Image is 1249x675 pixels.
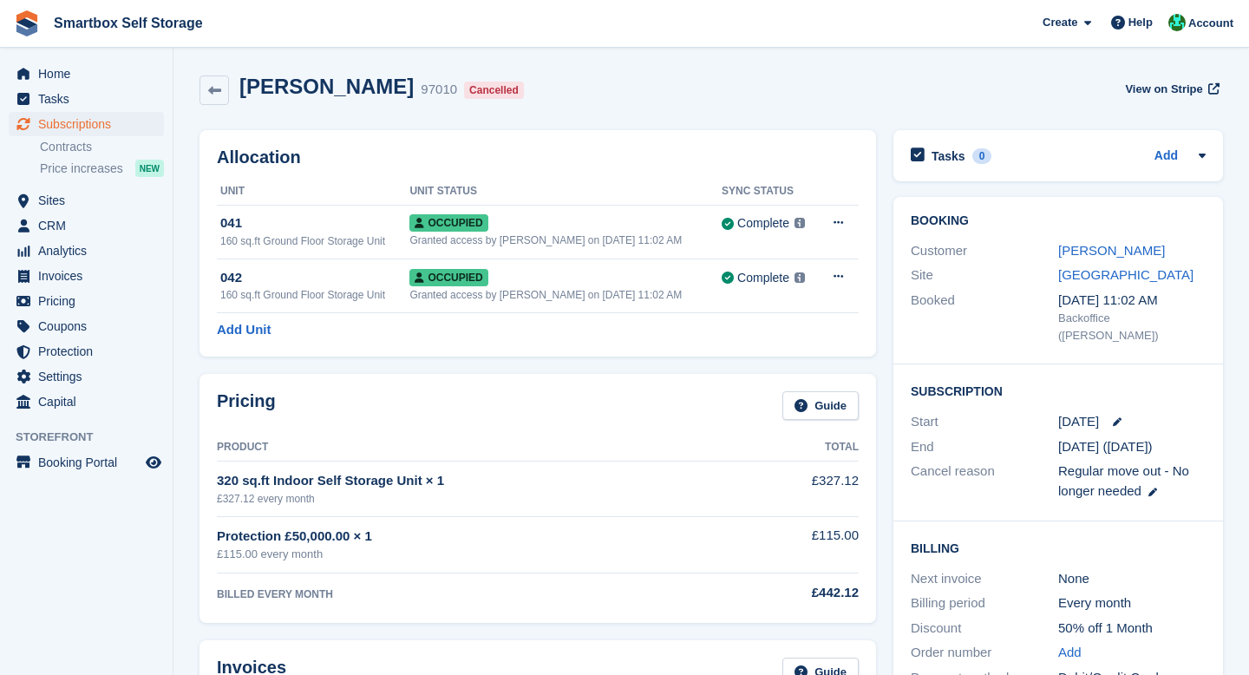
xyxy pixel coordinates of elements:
[409,233,722,248] div: Granted access by [PERSON_NAME] on [DATE] 11:02 AM
[421,80,457,100] div: 97010
[9,188,164,213] a: menu
[9,213,164,238] a: menu
[749,583,859,603] div: £442.12
[1128,14,1153,31] span: Help
[135,160,164,177] div: NEW
[911,241,1058,261] div: Customer
[9,289,164,313] a: menu
[409,287,722,303] div: Granted access by [PERSON_NAME] on [DATE] 11:02 AM
[239,75,414,98] h2: [PERSON_NAME]
[217,491,749,507] div: £327.12 every month
[40,161,123,177] span: Price increases
[38,213,142,238] span: CRM
[911,214,1206,228] h2: Booking
[220,287,409,303] div: 160 sq.ft Ground Floor Storage Unit
[16,429,173,446] span: Storefront
[217,527,749,547] div: Protection £50,000.00 × 1
[782,391,859,420] a: Guide
[9,314,164,338] a: menu
[911,265,1058,285] div: Site
[9,364,164,389] a: menu
[38,314,142,338] span: Coupons
[9,112,164,136] a: menu
[1058,569,1206,589] div: None
[217,587,749,602] div: BILLED EVERY MONTH
[38,450,142,475] span: Booking Portal
[911,643,1058,663] div: Order number
[737,269,789,287] div: Complete
[38,339,142,364] span: Protection
[1058,291,1206,311] div: [DATE] 11:02 AM
[38,264,142,288] span: Invoices
[911,539,1206,556] h2: Billing
[217,391,276,420] h2: Pricing
[9,264,164,288] a: menu
[220,213,409,233] div: 041
[409,269,487,286] span: Occupied
[464,82,524,99] div: Cancelled
[9,62,164,86] a: menu
[1058,593,1206,613] div: Every month
[217,178,409,206] th: Unit
[38,364,142,389] span: Settings
[972,148,992,164] div: 0
[795,272,805,283] img: icon-info-grey-7440780725fd019a000dd9b08b2336e03edf1995a4989e88bcd33f0948082b44.svg
[749,462,859,516] td: £327.12
[38,112,142,136] span: Subscriptions
[749,434,859,462] th: Total
[1168,14,1186,31] img: Elinor Shepherd
[911,593,1058,613] div: Billing period
[409,178,722,206] th: Unit Status
[1058,619,1206,639] div: 50% off 1 Month
[40,159,164,178] a: Price increases NEW
[9,239,164,263] a: menu
[9,450,164,475] a: menu
[932,148,965,164] h2: Tasks
[1118,75,1223,103] a: View on Stripe
[9,87,164,111] a: menu
[38,239,142,263] span: Analytics
[737,214,789,233] div: Complete
[1058,243,1165,258] a: [PERSON_NAME]
[911,382,1206,399] h2: Subscription
[47,9,210,37] a: Smartbox Self Storage
[911,569,1058,589] div: Next invoice
[409,214,487,232] span: Occupied
[1043,14,1077,31] span: Create
[38,87,142,111] span: Tasks
[1058,310,1206,344] div: Backoffice ([PERSON_NAME])
[795,218,805,228] img: icon-info-grey-7440780725fd019a000dd9b08b2336e03edf1995a4989e88bcd33f0948082b44.svg
[1058,439,1153,454] span: [DATE] ([DATE])
[38,62,142,86] span: Home
[14,10,40,36] img: stora-icon-8386f47178a22dfd0bd8f6a31ec36ba5ce8667c1dd55bd0f319d3a0aa187defe.svg
[38,390,142,414] span: Capital
[911,412,1058,432] div: Start
[220,233,409,249] div: 160 sq.ft Ground Floor Storage Unit
[9,339,164,364] a: menu
[220,268,409,288] div: 042
[1154,147,1178,167] a: Add
[38,188,142,213] span: Sites
[1188,15,1233,32] span: Account
[217,147,859,167] h2: Allocation
[722,178,817,206] th: Sync Status
[911,291,1058,344] div: Booked
[911,619,1058,639] div: Discount
[1058,412,1099,432] time: 2025-08-20 00:00:00 UTC
[217,320,271,340] a: Add Unit
[1058,643,1082,663] a: Add
[143,452,164,473] a: Preview store
[911,462,1058,501] div: Cancel reason
[911,437,1058,457] div: End
[217,546,749,563] div: £115.00 every month
[217,471,749,491] div: 320 sq.ft Indoor Self Storage Unit × 1
[749,516,859,573] td: £115.00
[9,390,164,414] a: menu
[1058,267,1193,282] a: [GEOGRAPHIC_DATA]
[1058,463,1189,498] span: Regular move out - No longer needed
[1125,81,1202,98] span: View on Stripe
[40,139,164,155] a: Contracts
[217,434,749,462] th: Product
[38,289,142,313] span: Pricing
